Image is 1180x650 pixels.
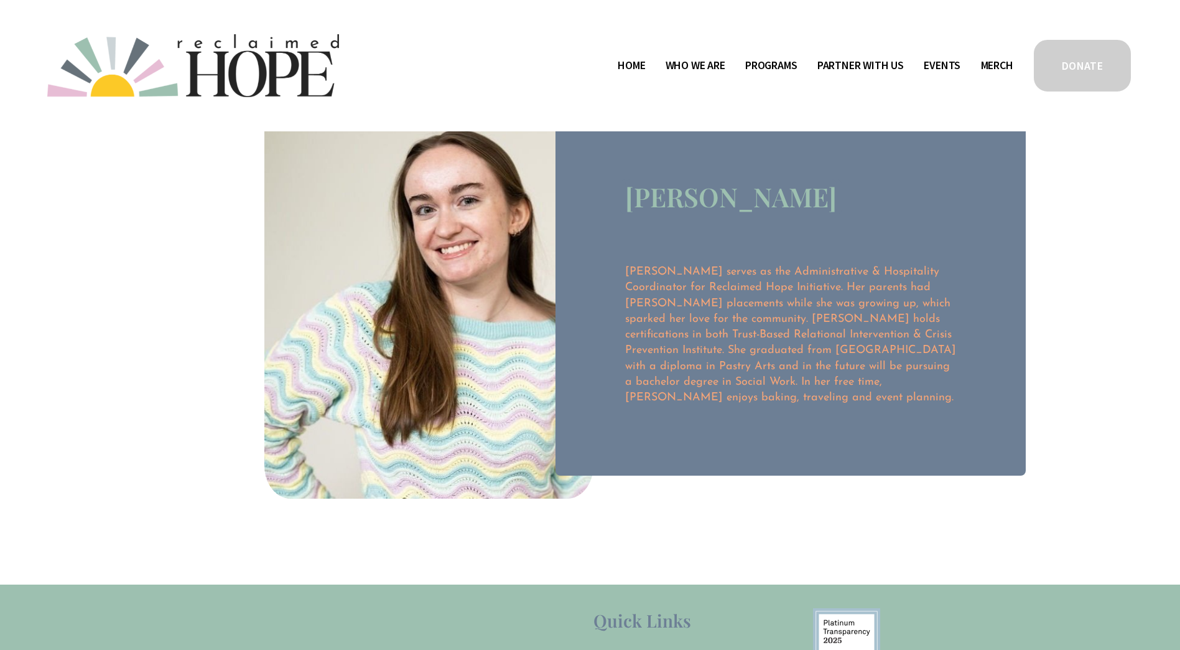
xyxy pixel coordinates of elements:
a: Home [618,55,645,75]
span: Partner With Us [817,57,904,75]
a: folder dropdown [817,55,904,75]
a: DONATE [1032,38,1133,93]
a: Merch [981,55,1013,75]
span: Quick Links [593,609,691,632]
a: Events [924,55,960,75]
img: Reclaimed Hope Initiative [47,34,339,97]
p: [PERSON_NAME] serves as the Administrative & Hospitality Coordinator for Reclaimed Hope Initiativ... [625,265,956,406]
span: Who We Are [666,57,725,75]
a: folder dropdown [666,55,725,75]
a: folder dropdown [745,55,797,75]
span: Programs [745,57,797,75]
h3: [PERSON_NAME] [625,179,837,214]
